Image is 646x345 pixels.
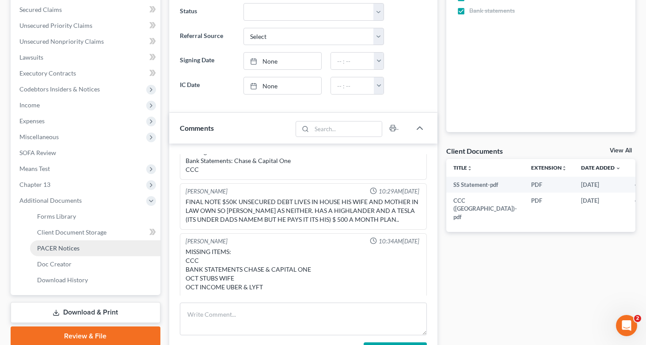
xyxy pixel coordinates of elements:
[312,121,382,136] input: Search...
[244,77,321,94] a: None
[30,224,160,240] a: Client Document Storage
[574,177,628,193] td: [DATE]
[175,28,239,45] label: Referral Source
[244,53,321,69] a: None
[37,260,72,268] span: Doc Creator
[180,124,214,132] span: Comments
[616,315,637,336] iframe: Intercom live chat
[19,149,56,156] span: SOFA Review
[331,53,374,69] input: -- : --
[30,256,160,272] a: Doc Creator
[331,77,374,94] input: -- : --
[12,49,160,65] a: Lawsuits
[634,315,641,322] span: 2
[175,52,239,70] label: Signing Date
[19,117,45,125] span: Expenses
[37,228,106,236] span: Client Document Storage
[19,38,104,45] span: Unsecured Nonpriority Claims
[574,193,628,225] td: [DATE]
[379,237,419,246] span: 10:34AM[DATE]
[19,181,50,188] span: Chapter 13
[467,166,472,171] i: unfold_more
[12,34,160,49] a: Unsecured Nonpriority Claims
[30,272,160,288] a: Download History
[19,85,100,93] span: Codebtors Insiders & Notices
[19,133,59,140] span: Miscellaneous
[12,2,160,18] a: Secured Claims
[30,209,160,224] a: Forms Library
[581,164,621,171] a: Date Added expand_more
[19,101,40,109] span: Income
[19,6,62,13] span: Secured Claims
[562,166,567,171] i: unfold_more
[19,69,76,77] span: Executory Contracts
[610,148,632,154] a: View All
[186,197,421,224] div: FINAL NOTE $50K UNSECURED DEBT LIVES IN HOUSE HIS WIFE AND MOTHER IN LAW OWN SO [PERSON_NAME] AS ...
[175,3,239,21] label: Status
[19,53,43,61] span: Lawsuits
[37,212,76,220] span: Forms Library
[186,247,421,292] div: MISSING ITEMS: CCC BANK STATEMENTS CHASE & CAPITAL ONE OCT STUBS WIFE OCT INCOME UBER & LYFT
[19,165,50,172] span: Means Test
[12,65,160,81] a: Executory Contracts
[175,77,239,95] label: IC Date
[524,193,574,225] td: PDF
[19,22,92,29] span: Unsecured Priority Claims
[37,244,80,252] span: PACER Notices
[446,193,524,225] td: CCC ([GEOGRAPHIC_DATA])-pdf
[453,164,472,171] a: Titleunfold_more
[37,276,88,284] span: Download History
[186,187,228,196] div: [PERSON_NAME]
[11,302,160,323] a: Download & Print
[446,177,524,193] td: SS Statement-pdf
[12,18,160,34] a: Unsecured Priority Claims
[186,237,228,246] div: [PERSON_NAME]
[379,187,419,196] span: 10:29AM[DATE]
[446,146,503,155] div: Client Documents
[30,240,160,256] a: PACER Notices
[12,145,160,161] a: SOFA Review
[19,197,82,204] span: Additional Documents
[469,6,515,15] span: Bank statements
[186,148,421,174] div: Missing Items: Bank Statements: Chase & Capital One CCC
[531,164,567,171] a: Extensionunfold_more
[616,166,621,171] i: expand_more
[524,177,574,193] td: PDF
